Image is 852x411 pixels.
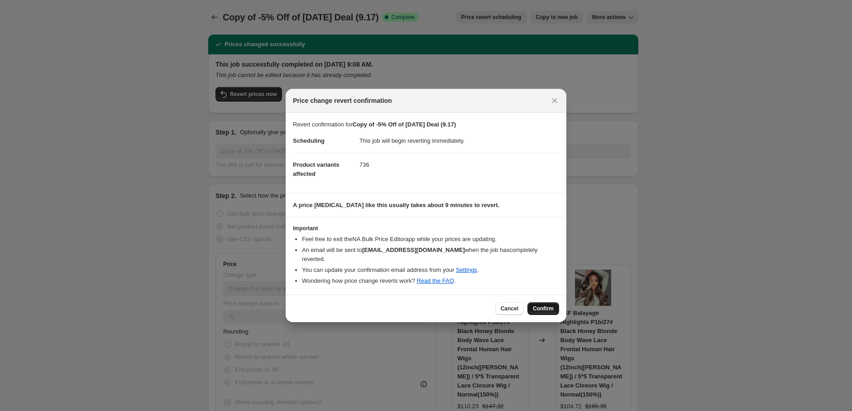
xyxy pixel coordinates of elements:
span: Confirm [533,305,554,312]
b: A price [MEDICAL_DATA] like this usually takes about 9 minutes to revert. [293,202,499,208]
a: Read the FAQ [416,277,454,284]
h3: Important [293,225,559,232]
li: You can update your confirmation email address from your . [302,266,559,275]
button: Cancel [495,302,524,315]
dd: This job will begin reverting immediately. [359,129,559,153]
dd: 736 [359,153,559,177]
button: Confirm [527,302,559,315]
p: Revert confirmation for [293,120,559,129]
li: Wondering how price change reverts work? . [302,276,559,285]
li: Feel free to exit the NA Bulk Price Editor app while your prices are updating. [302,235,559,244]
a: Settings [456,266,477,273]
li: An email will be sent to when the job has completely reverted . [302,246,559,264]
b: [EMAIL_ADDRESS][DOMAIN_NAME] [362,247,465,253]
button: Close [548,94,561,107]
b: Copy of -5% Off of [DATE] Deal (9.17) [353,121,456,128]
span: Scheduling [293,137,325,144]
span: Price change revert confirmation [293,96,392,105]
span: Cancel [501,305,518,312]
span: Product variants affected [293,161,340,177]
